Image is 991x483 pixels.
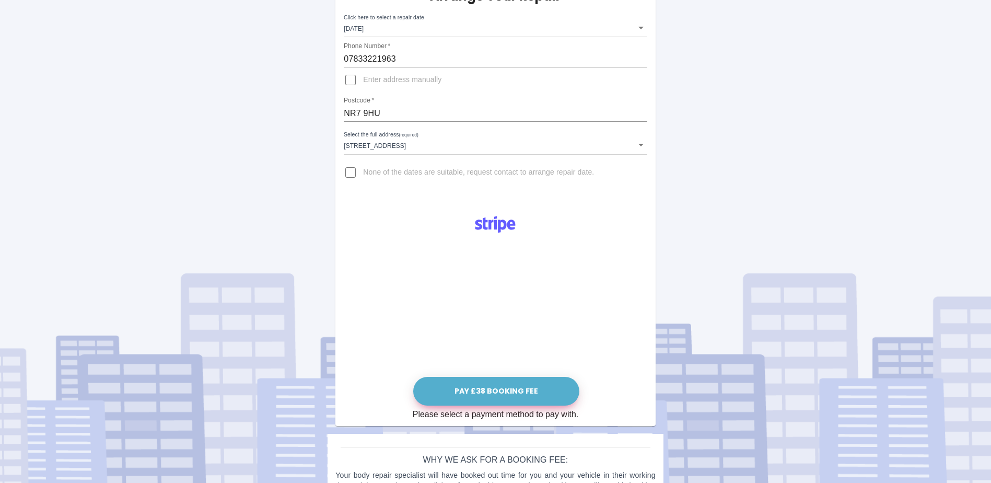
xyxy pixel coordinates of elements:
label: Postcode [344,96,374,105]
div: [DATE] [344,18,647,37]
h6: Why we ask for a booking fee: [335,453,655,467]
div: [STREET_ADDRESS] [344,135,647,154]
label: Phone Number [344,42,390,51]
div: Please select a payment method to pay with. [413,408,579,421]
button: Pay £38 Booking Fee [413,377,579,406]
span: None of the dates are suitable, request contact to arrange repair date. [363,167,594,178]
iframe: Secure payment input frame [411,240,581,374]
small: (required) [399,133,418,137]
label: Select the full address [344,131,418,139]
span: Enter address manually [363,75,441,85]
img: Logo [469,212,521,237]
label: Click here to select a repair date [344,14,424,21]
